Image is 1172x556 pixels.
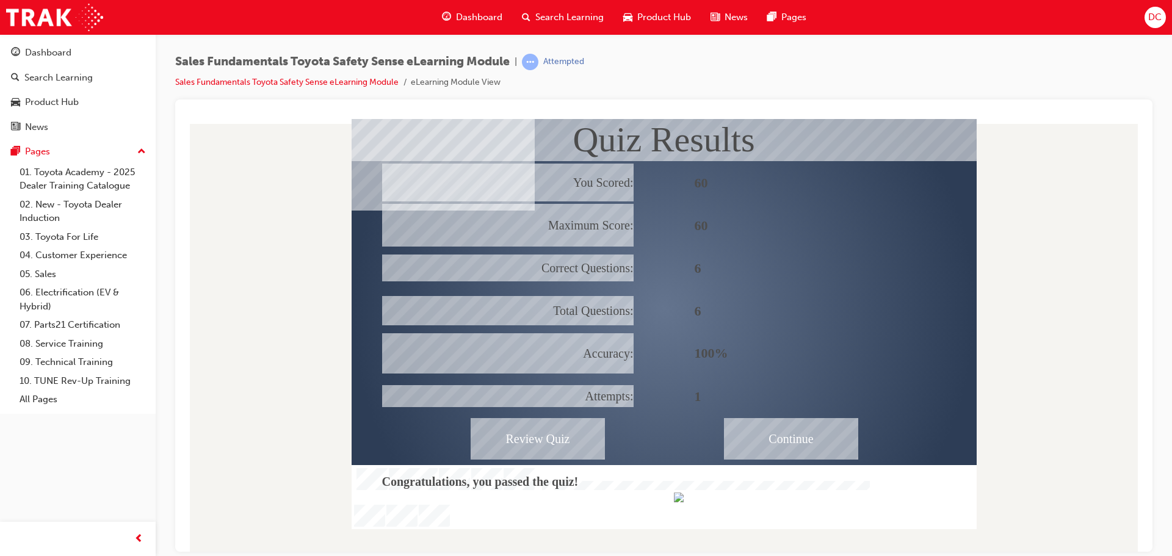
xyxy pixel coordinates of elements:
[197,266,449,288] div: Attempts:
[535,10,604,24] span: Search Learning
[25,145,50,159] div: Pages
[510,129,761,169] div: 6
[5,91,151,114] a: Product Hub
[197,177,449,206] div: Total Questions:
[15,228,151,247] a: 03. Toyota For Life
[613,5,701,30] a: car-iconProduct Hub
[5,42,151,64] a: Dashboard
[510,214,761,255] div: 100%
[510,172,761,212] div: 6
[637,10,691,24] span: Product Hub
[522,54,538,70] span: learningRecordVerb_ATTEMPT-icon
[539,299,673,341] div: Continue
[15,334,151,353] a: 08. Service Training
[15,265,151,284] a: 05. Sales
[5,67,151,89] a: Search Learning
[175,77,399,87] a: Sales Fundamentals Toyota Safety Sense eLearning Module
[15,353,151,372] a: 09. Technical Training
[711,10,720,25] span: news-icon
[24,71,93,85] div: Search Learning
[758,5,816,30] a: pages-iconPages
[442,10,451,25] span: guage-icon
[134,532,143,547] span: prev-icon
[623,10,632,25] span: car-icon
[1145,7,1166,28] button: DC
[137,144,146,160] span: up-icon
[11,73,20,84] span: search-icon
[6,4,103,31] img: Trak
[543,56,584,68] div: Attempted
[197,45,449,82] div: You Scored:
[11,97,20,108] span: car-icon
[5,39,151,140] button: DashboardSearch LearningProduct HubNews
[512,5,613,30] a: search-iconSearch Learning
[510,44,761,84] div: 60
[510,258,761,297] div: 1
[515,55,517,69] span: |
[25,95,79,109] div: Product Hub
[286,299,420,341] div: Review Quiz
[5,116,151,139] a: News
[197,85,449,128] div: Maximum Score:
[767,10,776,25] span: pages-icon
[15,372,151,391] a: 10. TUNE Rev-Up Training
[15,316,151,334] a: 07. Parts21 Certification
[510,87,761,126] div: 60
[701,5,758,30] a: news-iconNews
[522,10,530,25] span: search-icon
[411,76,501,90] li: eLearning Module View
[25,46,71,60] div: Dashboard
[15,195,151,228] a: 02. New - Toyota Dealer Induction
[725,10,748,24] span: News
[15,390,151,409] a: All Pages
[11,122,20,133] span: news-icon
[432,5,512,30] a: guage-iconDashboard
[15,283,151,316] a: 06. Electrification (EV & Hybrid)
[1148,10,1162,24] span: DC
[11,48,20,59] span: guage-icon
[5,140,151,163] button: Pages
[197,214,449,255] div: Accuracy:
[25,120,48,134] div: News
[15,246,151,265] a: 04. Customer Experience
[15,163,151,195] a: 01. Toyota Academy - 2025 Dealer Training Catalogue
[11,146,20,157] span: pages-icon
[781,10,806,24] span: Pages
[197,135,449,162] div: Correct Questions:
[456,10,502,24] span: Dashboard
[175,55,510,69] span: Sales Fundamentals Toyota Safety Sense eLearning Module
[197,341,761,384] div: Congratulations, you passed the quiz!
